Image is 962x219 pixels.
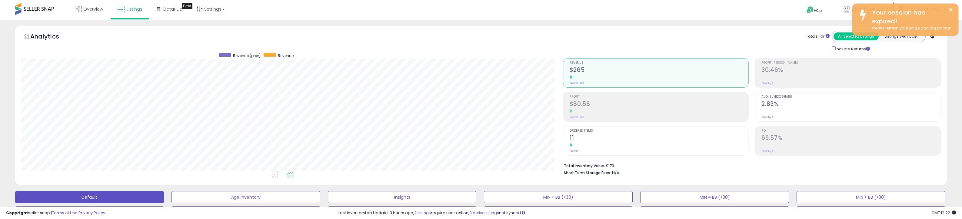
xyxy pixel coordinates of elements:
button: Insights (>30, >10) [328,206,477,218]
i: Get Help [806,6,814,14]
h2: 11 [570,134,749,143]
div: Totals For [806,34,830,39]
button: MIN = BB (>30) [640,191,789,203]
button: Insights (-/Profit) [15,206,164,218]
strong: Copyright [6,210,28,216]
small: Prev: $0.00 [570,115,584,119]
b: Short Term Storage Fees: [564,170,611,175]
button: MIN > BB (>30) [797,191,945,203]
span: N/A [612,170,619,176]
span: Listings [127,6,142,12]
a: 2 listings [414,210,431,216]
button: Default [15,191,164,203]
h2: $80.58 [570,100,749,109]
a: Help [802,2,834,20]
small: Prev: N/A [761,149,773,153]
button: × [948,6,953,14]
a: 3 active listings [469,210,499,216]
span: Overview [83,6,103,12]
span: ROI [761,129,940,133]
h2: 69.57% [761,134,940,143]
span: Revenue (prev) [233,53,261,58]
button: Insights (>30) [171,206,320,218]
small: Prev: N/A [761,115,773,119]
h2: $265 [570,66,749,75]
a: Terms of Use [52,210,78,216]
a: Privacy Policy [78,210,105,216]
span: Revenue [570,61,749,65]
h2: 30.46% [761,66,940,75]
div: Please refresh your page and log back in [867,25,954,31]
small: Prev: N/A [761,81,773,85]
span: Profit [570,95,749,99]
h2: 2.83% [761,100,940,109]
span: Help [814,8,822,13]
button: Listings With Cost [878,32,924,40]
div: Include Returns [827,45,877,52]
span: Revenue [278,53,294,58]
div: Your session has expired! [867,8,954,25]
button: Insights (>30, <10) [640,206,789,218]
small: Prev: $0.00 [570,81,584,85]
div: Last InventoryLab Update: 3 hours ago, require user action, not synced. [338,210,956,216]
span: Ordered Items [570,129,749,133]
button: Age Inventory [171,191,320,203]
button: Insights (<30, <10) [797,206,945,218]
span: Avg. Buybox Share [761,95,940,99]
div: Tooltip anchor [182,3,192,9]
span: Love 4 One LLC [851,6,884,12]
div: seller snap | | [6,210,105,216]
span: 2025-10-14 12:22 GMT [931,210,956,216]
span: Profit [PERSON_NAME] [761,61,940,65]
b: Total Inventory Value: [564,163,605,168]
li: $179 [564,162,936,169]
span: DataHub [163,6,182,12]
button: All Selected Listings [834,32,879,40]
button: Insights [328,191,477,203]
h5: Analytics [30,32,71,42]
button: Insights (<30, >10) [484,206,633,218]
button: MIN < BB (>30) [484,191,633,203]
small: Prev: 0 [570,149,578,153]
